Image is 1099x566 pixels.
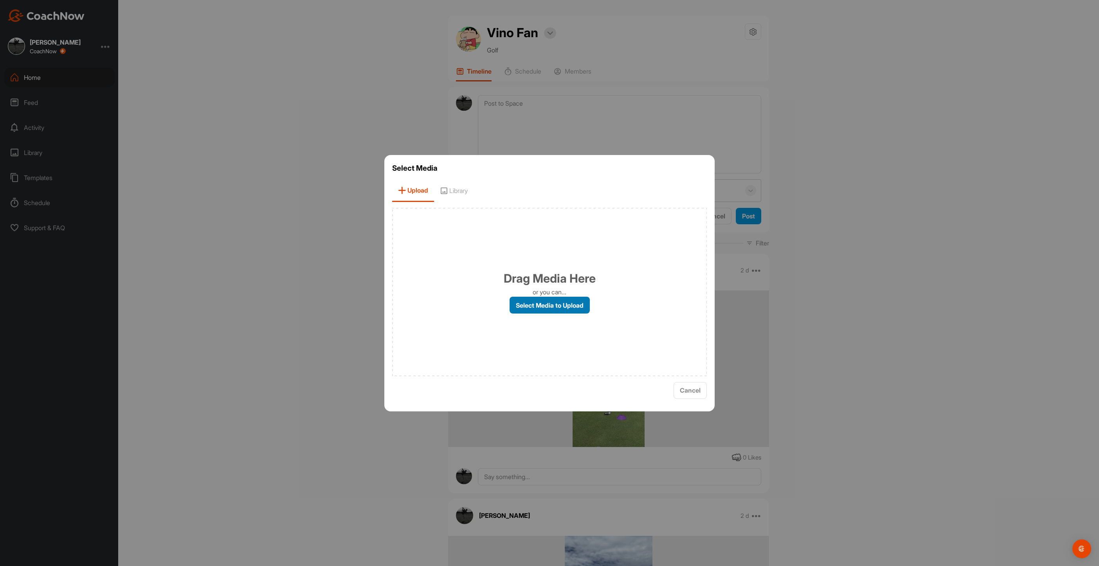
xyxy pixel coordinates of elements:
[510,297,590,314] label: Select Media to Upload
[1072,539,1091,558] div: Open Intercom Messenger
[533,287,566,297] p: or you can...
[674,382,707,399] button: Cancel
[504,270,596,287] h1: Drag Media Here
[680,386,701,394] span: Cancel
[392,180,434,202] span: Upload
[434,180,474,202] span: Library
[392,163,707,174] h3: Select Media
